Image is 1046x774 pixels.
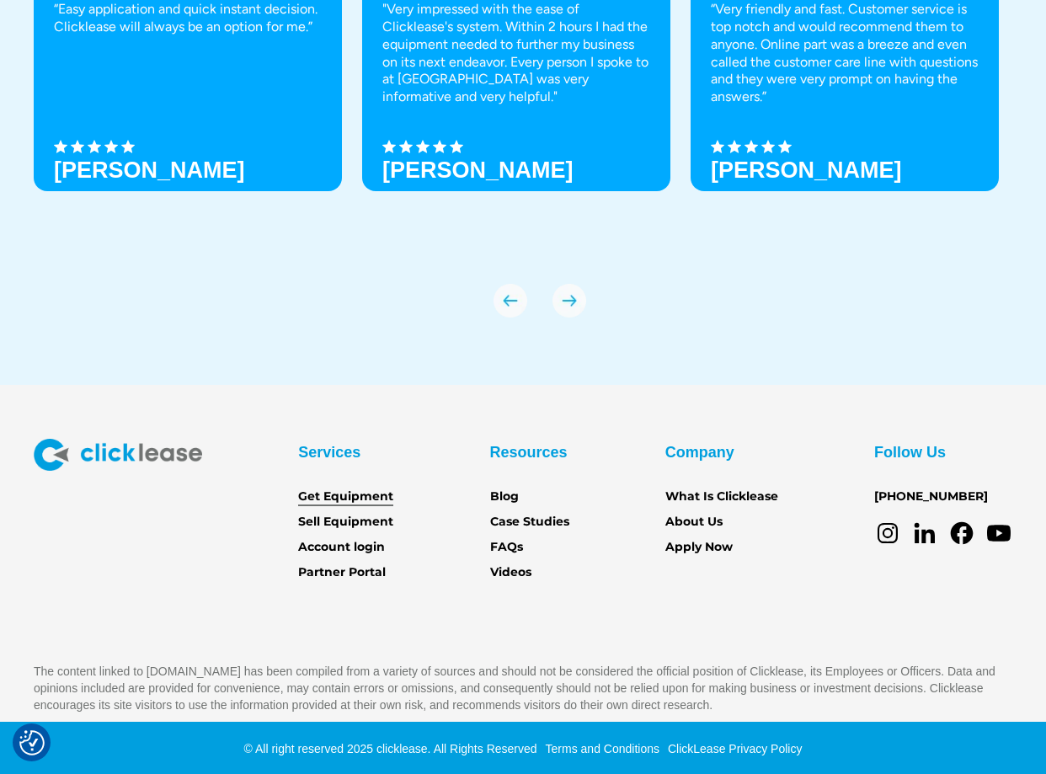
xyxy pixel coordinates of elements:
div: Resources [490,439,568,466]
img: Black star icon [744,140,758,153]
p: "Very impressed with the ease of Clicklease's system. Within 2 hours I had the equipment needed t... [382,1,650,106]
img: Black star icon [399,140,413,153]
img: Black star icon [54,140,67,153]
a: Apply Now [665,538,733,557]
img: Black star icon [450,140,463,153]
img: Black star icon [104,140,118,153]
a: About Us [665,513,723,531]
a: Get Equipment [298,488,393,506]
a: Sell Equipment [298,513,393,531]
button: Consent Preferences [19,730,45,755]
div: Services [298,439,360,466]
img: Black star icon [711,140,724,153]
img: Black star icon [71,140,84,153]
p: “Very friendly and fast. Customer service is top notch and would recommend them to anyone. Online... [711,1,979,106]
a: What Is Clicklease [665,488,778,506]
p: The content linked to [DOMAIN_NAME] has been compiled from a variety of sources and should not be... [34,663,1012,713]
h3: [PERSON_NAME] [711,157,902,183]
a: ClickLease Privacy Policy [664,742,803,755]
img: Black star icon [433,140,446,153]
img: Black star icon [778,140,792,153]
img: Clicklease logo [34,439,202,471]
a: Terms and Conditions [542,742,659,755]
a: Videos [490,563,531,582]
img: arrow Icon [552,284,586,318]
a: Partner Portal [298,563,386,582]
img: Black star icon [382,140,396,153]
img: Black star icon [728,140,741,153]
div: Follow Us [874,439,946,466]
div: Company [665,439,734,466]
strong: [PERSON_NAME] [382,157,574,183]
p: “Easy application and quick instant decision. Clicklease will always be an option for me.” [54,1,322,36]
a: Blog [490,488,519,506]
h3: [PERSON_NAME] [54,157,245,183]
img: Revisit consent button [19,730,45,755]
img: Black star icon [416,140,430,153]
div: next slide [552,284,586,318]
img: arrow Icon [494,284,527,318]
a: Account login [298,538,385,557]
img: Black star icon [88,140,101,153]
a: FAQs [490,538,523,557]
img: Black star icon [761,140,775,153]
img: Black star icon [121,140,135,153]
a: Case Studies [490,513,569,531]
div: previous slide [494,284,527,318]
div: © All right reserved 2025 clicklease. All Rights Reserved [244,740,537,757]
a: [PHONE_NUMBER] [874,488,988,506]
